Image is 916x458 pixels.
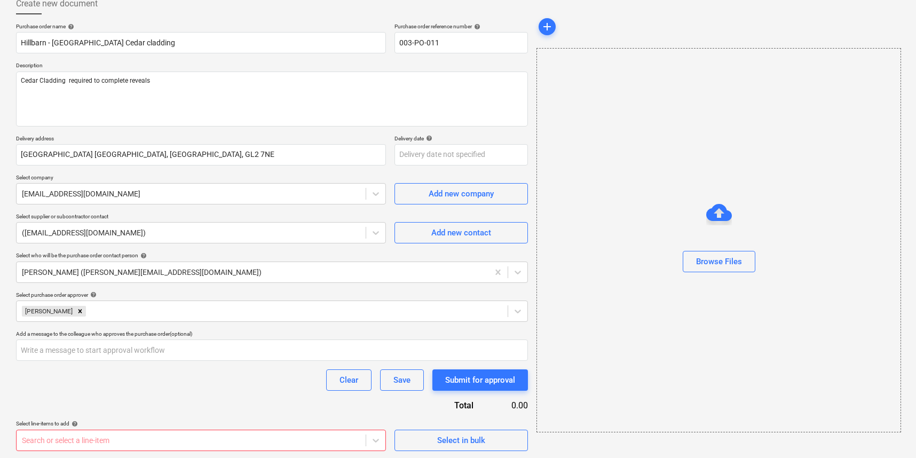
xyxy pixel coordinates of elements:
[74,306,86,317] div: Remove Harry Ford
[389,399,491,412] div: Total
[424,135,432,141] span: help
[16,252,528,259] div: Select who will be the purchase order contact person
[431,226,491,240] div: Add new contact
[16,62,528,71] p: Description
[394,23,528,30] div: Purchase order reference number
[16,339,528,361] input: Write a message to start approval workflow
[394,32,528,53] input: Reference number
[88,291,97,298] span: help
[69,421,78,427] span: help
[326,369,372,391] button: Clear
[16,135,386,144] p: Delivery address
[16,174,386,183] p: Select company
[16,144,386,165] input: Delivery address
[339,373,358,387] div: Clear
[393,373,410,387] div: Save
[138,252,147,259] span: help
[472,23,480,30] span: help
[394,135,528,142] div: Delivery date
[437,433,485,447] div: Select in bulk
[536,48,901,432] div: Browse Files
[16,291,528,298] div: Select purchase order approver
[16,72,528,127] textarea: Cedar Cladding required to complete reveals
[16,330,528,337] div: Add a message to the colleague who approves the purchase order (optional)
[380,369,424,391] button: Save
[445,373,515,387] div: Submit for approval
[394,144,528,165] input: Delivery date not specified
[683,251,755,272] button: Browse Files
[394,183,528,204] button: Add new company
[432,369,528,391] button: Submit for approval
[16,213,386,222] p: Select supplier or subcontractor contact
[429,187,494,201] div: Add new company
[394,430,528,451] button: Select in bulk
[22,306,74,317] div: [PERSON_NAME]
[16,23,386,30] div: Purchase order name
[491,399,528,412] div: 0.00
[66,23,74,30] span: help
[394,222,528,243] button: Add new contact
[16,32,386,53] input: Document name
[696,255,742,269] div: Browse Files
[541,20,554,33] span: add
[16,420,386,427] div: Select line-items to add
